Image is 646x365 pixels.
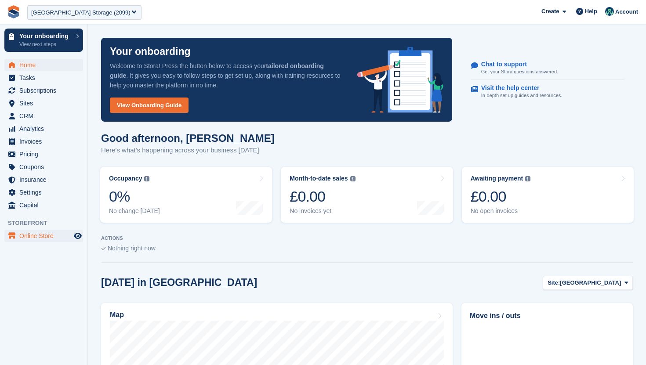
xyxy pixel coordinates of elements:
[4,161,83,173] a: menu
[350,176,356,181] img: icon-info-grey-7440780725fd019a000dd9b08b2336e03edf1995a4989e88bcd33f0948082b44.svg
[470,311,624,321] h2: Move ins / outs
[19,40,72,48] p: View next steps
[4,110,83,122] a: menu
[19,173,72,186] span: Insurance
[4,148,83,160] a: menu
[31,8,131,17] div: [GEOGRAPHIC_DATA] Storage (2099)
[100,167,272,223] a: Occupancy 0% No change [DATE]
[19,59,72,71] span: Home
[19,72,72,84] span: Tasks
[4,135,83,148] a: menu
[4,97,83,109] a: menu
[290,175,348,182] div: Month-to-date sales
[525,176,530,181] img: icon-info-grey-7440780725fd019a000dd9b08b2336e03edf1995a4989e88bcd33f0948082b44.svg
[4,173,83,186] a: menu
[110,47,191,57] p: Your onboarding
[19,123,72,135] span: Analytics
[101,277,257,289] h2: [DATE] in [GEOGRAPHIC_DATA]
[19,161,72,173] span: Coupons
[471,56,624,80] a: Chat to support Get your Stora questions answered.
[543,276,633,290] button: Site: [GEOGRAPHIC_DATA]
[357,47,443,113] img: onboarding-info-6c161a55d2c0e0a8cae90662b2fe09162a5109e8cc188191df67fb4f79e88e88.svg
[73,231,83,241] a: Preview store
[109,188,160,206] div: 0%
[560,278,621,287] span: [GEOGRAPHIC_DATA]
[19,135,72,148] span: Invoices
[471,188,531,206] div: £0.00
[19,199,72,211] span: Capital
[4,29,83,52] a: Your onboarding View next steps
[19,148,72,160] span: Pricing
[615,7,638,16] span: Account
[109,207,160,215] div: No change [DATE]
[605,7,614,16] img: Jennifer Ofodile
[471,175,523,182] div: Awaiting payment
[19,33,72,39] p: Your onboarding
[19,84,72,97] span: Subscriptions
[19,97,72,109] span: Sites
[481,84,555,92] p: Visit the help center
[19,230,72,242] span: Online Store
[585,7,597,16] span: Help
[462,167,634,223] a: Awaiting payment £0.00 No open invoices
[109,175,142,182] div: Occupancy
[110,98,189,113] a: View Onboarding Guide
[101,235,633,241] p: ACTIONS
[101,132,275,144] h1: Good afternoon, [PERSON_NAME]
[4,72,83,84] a: menu
[4,59,83,71] a: menu
[281,167,453,223] a: Month-to-date sales £0.00 No invoices yet
[4,123,83,135] a: menu
[108,245,156,252] span: Nothing right now
[471,80,624,104] a: Visit the help center In-depth set up guides and resources.
[548,278,560,287] span: Site:
[110,311,124,319] h2: Map
[19,186,72,199] span: Settings
[101,145,275,155] p: Here's what's happening across your business [DATE]
[471,207,531,215] div: No open invoices
[4,84,83,97] a: menu
[481,68,558,76] p: Get your Stora questions answered.
[4,199,83,211] a: menu
[110,61,343,90] p: Welcome to Stora! Press the button below to access your . It gives you easy to follow steps to ge...
[4,230,83,242] a: menu
[4,186,83,199] a: menu
[481,92,563,99] p: In-depth set up guides and resources.
[7,5,20,18] img: stora-icon-8386f47178a22dfd0bd8f6a31ec36ba5ce8667c1dd55bd0f319d3a0aa187defe.svg
[290,188,355,206] div: £0.00
[144,176,149,181] img: icon-info-grey-7440780725fd019a000dd9b08b2336e03edf1995a4989e88bcd33f0948082b44.svg
[8,219,87,228] span: Storefront
[541,7,559,16] span: Create
[19,110,72,122] span: CRM
[101,247,106,250] img: blank_slate_check_icon-ba018cac091ee9be17c0a81a6c232d5eb81de652e7a59be601be346b1b6ddf79.svg
[481,61,551,68] p: Chat to support
[290,207,355,215] div: No invoices yet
